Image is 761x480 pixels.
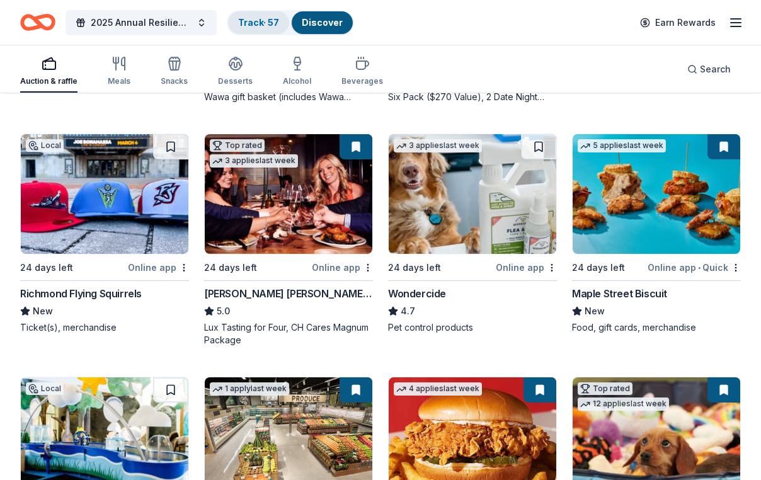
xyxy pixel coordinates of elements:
[20,260,73,275] div: 24 days left
[401,304,415,319] span: 4.7
[26,382,64,395] div: Local
[204,321,373,346] div: Lux Tasting for Four, CH Cares Magnum Package
[218,76,253,86] div: Desserts
[578,397,669,411] div: 12 applies last week
[20,8,55,37] a: Home
[578,382,632,395] div: Top rated
[573,134,740,254] img: Image for Maple Street Biscuit
[496,260,557,275] div: Online app
[210,382,289,396] div: 1 apply last week
[204,260,257,275] div: 24 days left
[572,321,741,334] div: Food, gift cards, merchandise
[572,286,667,301] div: Maple Street Biscuit
[578,139,666,152] div: 5 applies last week
[161,76,188,86] div: Snacks
[700,62,731,77] span: Search
[388,134,557,334] a: Image for Wondercide3 applieslast week24 days leftOnline appWondercide4.7Pet control products
[205,134,372,254] img: Image for Cooper's Hawk Winery and Restaurants
[204,286,373,301] div: [PERSON_NAME] [PERSON_NAME] Winery and Restaurants
[388,321,557,334] div: Pet control products
[204,134,373,346] a: Image for Cooper's Hawk Winery and RestaurantsTop rated3 applieslast week24 days leftOnline app[P...
[632,11,723,34] a: Earn Rewards
[128,260,189,275] div: Online app
[217,304,230,319] span: 5.0
[20,286,142,301] div: Richmond Flying Squirrels
[20,51,77,93] button: Auction & raffle
[677,57,741,82] button: Search
[388,260,441,275] div: 24 days left
[161,51,188,93] button: Snacks
[394,139,482,152] div: 3 applies last week
[572,260,625,275] div: 24 days left
[394,382,482,396] div: 4 applies last week
[21,134,188,254] img: Image for Richmond Flying Squirrels
[341,76,383,86] div: Beverages
[648,260,741,275] div: Online app Quick
[20,134,189,334] a: Image for Richmond Flying SquirrelsLocal24 days leftOnline appRichmond Flying SquirrelsNewTicket(...
[389,134,556,254] img: Image for Wondercide
[20,321,189,334] div: Ticket(s), merchandise
[302,17,343,28] a: Discover
[108,76,130,86] div: Meals
[210,154,298,168] div: 3 applies last week
[20,76,77,86] div: Auction & raffle
[26,139,64,152] div: Local
[312,260,373,275] div: Online app
[238,17,279,28] a: Track· 57
[108,51,130,93] button: Meals
[388,286,446,301] div: Wondercide
[91,15,192,30] span: 2025 Annual Resilience Celebration
[572,134,741,334] a: Image for Maple Street Biscuit5 applieslast week24 days leftOnline app•QuickMaple Street BiscuitN...
[33,304,53,319] span: New
[283,51,311,93] button: Alcohol
[227,10,354,35] button: Track· 57Discover
[698,263,701,273] span: •
[341,51,383,93] button: Beverages
[585,304,605,319] span: New
[283,76,311,86] div: Alcohol
[218,51,253,93] button: Desserts
[210,139,265,152] div: Top rated
[66,10,217,35] button: 2025 Annual Resilience Celebration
